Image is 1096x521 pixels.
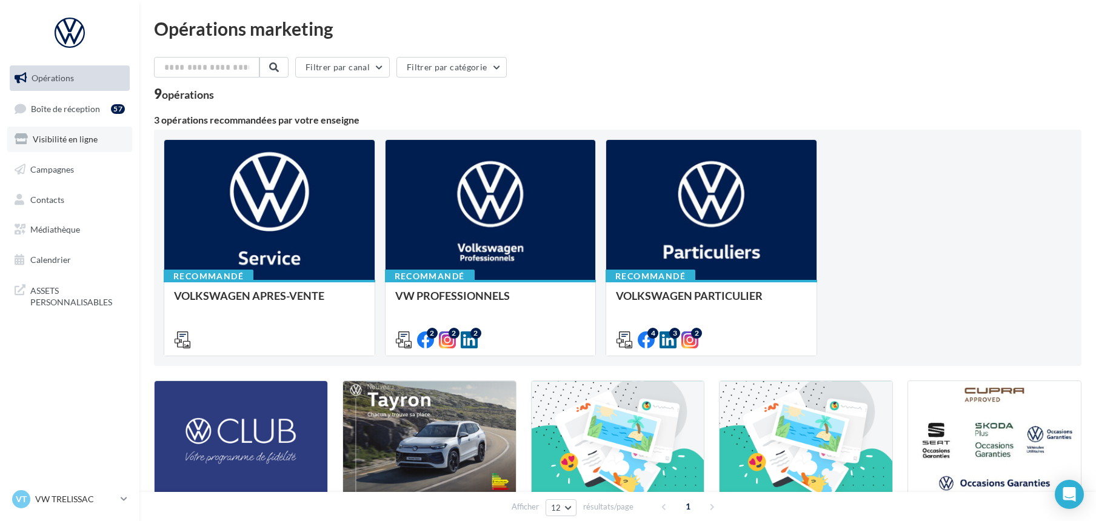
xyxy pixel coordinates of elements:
div: 2 [427,328,438,339]
div: Recommandé [606,270,695,283]
div: 57 [111,104,125,114]
span: 12 [551,503,561,513]
div: Recommandé [385,270,475,283]
div: 2 [691,328,702,339]
span: ASSETS PERSONNALISABLES [30,282,125,308]
a: Boîte de réception57 [7,96,132,122]
span: Visibilité en ligne [33,134,98,144]
span: VT [16,493,27,505]
div: Recommandé [164,270,253,283]
span: VOLKSWAGEN APRES-VENTE [174,289,324,302]
div: Open Intercom Messenger [1055,480,1084,509]
span: Contacts [30,194,64,204]
div: 4 [647,328,658,339]
span: Opérations [32,73,74,83]
span: Médiathèque [30,224,80,234]
span: 1 [678,497,698,516]
div: 3 [669,328,680,339]
a: Contacts [7,187,132,213]
a: Opérations [7,65,132,91]
span: VW PROFESSIONNELS [395,289,510,302]
a: VT VW TRELISSAC [10,488,130,511]
span: Campagnes [30,164,74,174]
span: résultats/page [583,501,633,513]
div: 9 [154,87,214,101]
span: Afficher [512,501,539,513]
span: Calendrier [30,254,71,265]
a: ASSETS PERSONNALISABLES [7,277,132,313]
a: Campagnes [7,157,132,182]
div: 3 opérations recommandées par votre enseigne [154,115,1081,125]
button: Filtrer par catégorie [396,57,507,78]
button: Filtrer par canal [295,57,390,78]
a: Calendrier [7,247,132,273]
button: 12 [546,499,576,516]
span: VOLKSWAGEN PARTICULIER [616,289,763,302]
div: 2 [449,328,459,339]
div: opérations [162,89,214,100]
div: 2 [470,328,481,339]
span: Boîte de réception [31,103,100,113]
div: Opérations marketing [154,19,1081,38]
p: VW TRELISSAC [35,493,116,505]
a: Visibilité en ligne [7,127,132,152]
a: Médiathèque [7,217,132,242]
